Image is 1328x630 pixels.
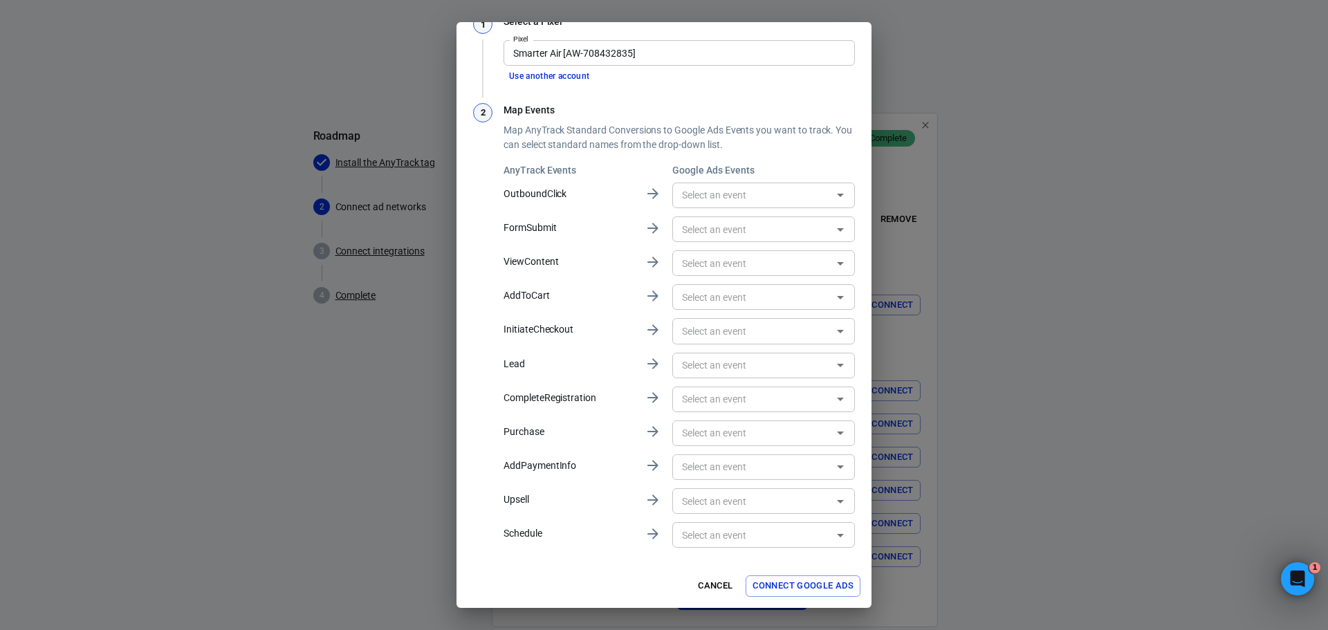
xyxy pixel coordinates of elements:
[831,423,850,443] button: Open
[831,355,850,375] button: Open
[1281,562,1314,595] iframe: Intercom live chat
[504,357,634,371] p: Lead
[504,221,634,235] p: FormSubmit
[504,492,634,507] p: Upsell
[676,425,828,442] input: Select an event
[676,391,828,408] input: Select an event
[676,526,828,544] input: Select an event
[831,220,850,239] button: Open
[504,458,634,473] p: AddPaymentInfo
[504,69,596,84] button: Use another account
[676,492,828,510] input: Select an event
[504,288,634,303] p: AddToCart
[504,322,634,337] p: InitiateCheckout
[676,288,828,306] input: Select an event
[746,575,860,597] button: Connect Google Ads
[676,187,828,204] input: Select an event
[504,103,855,118] h3: Map Events
[473,15,492,34] div: 1
[504,123,855,152] p: Map AnyTrack Standard Conversions to Google Ads Events you want to track. You can select standard...
[508,44,849,62] input: Type to search
[676,254,828,272] input: Select an event
[513,34,528,44] label: Pixel
[504,15,855,29] h3: Select a Pixel
[831,457,850,476] button: Open
[676,458,828,476] input: Select an event
[831,389,850,409] button: Open
[676,357,828,374] input: Select an event
[693,575,737,597] button: Cancel
[504,163,634,177] h6: AnyTrack Events
[473,103,492,122] div: 2
[504,391,634,405] p: CompleteRegistration
[504,425,634,439] p: Purchase
[831,254,850,273] button: Open
[831,526,850,545] button: Open
[676,221,828,238] input: Select an event
[676,322,828,340] input: Select an event
[831,185,850,205] button: Open
[831,492,850,511] button: Open
[504,254,634,269] p: ViewContent
[831,288,850,307] button: Open
[831,322,850,341] button: Open
[504,187,634,201] p: OutboundClick
[1309,562,1320,573] span: 1
[504,526,634,541] p: Schedule
[672,163,855,177] h6: Google Ads Events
